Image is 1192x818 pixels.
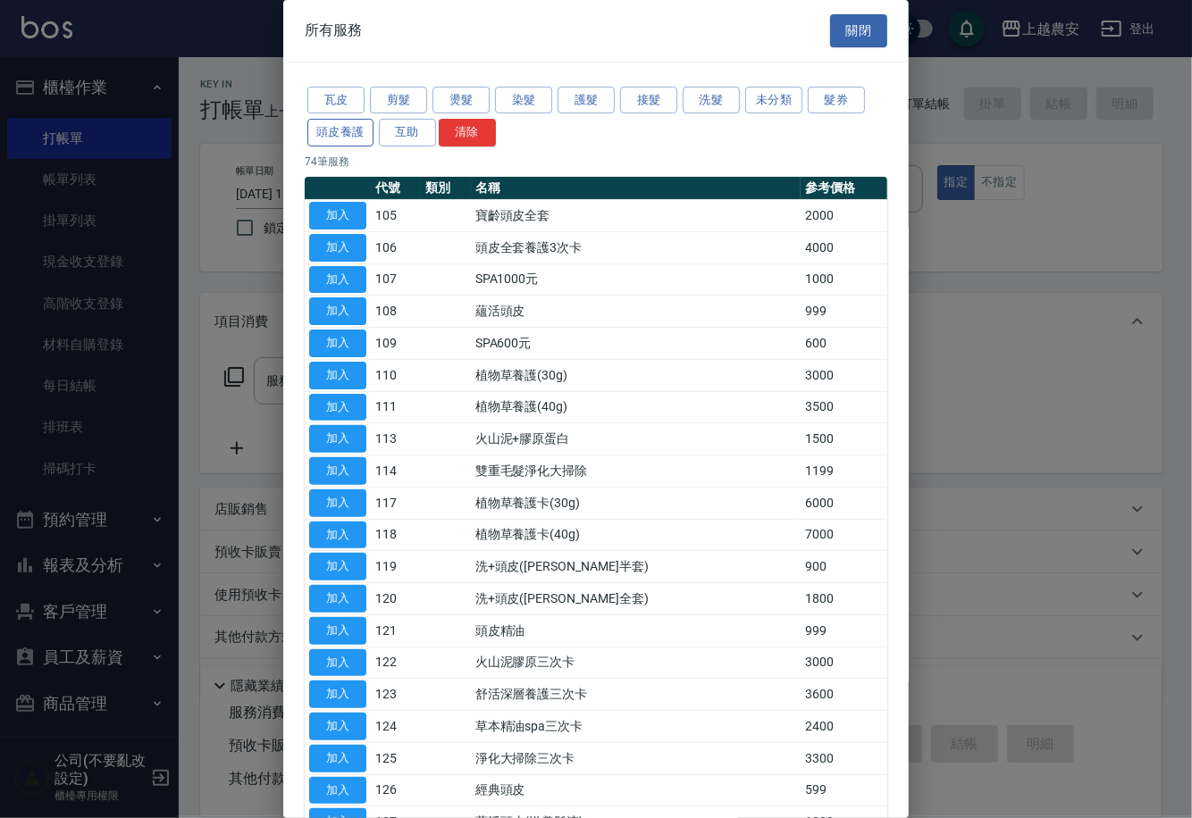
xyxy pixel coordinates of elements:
[421,177,471,200] th: 類別
[309,425,366,453] button: 加入
[309,522,366,549] button: 加入
[471,296,801,328] td: 蘊活頭皮
[471,328,801,360] td: SPA600元
[801,231,887,263] td: 4000
[801,583,887,615] td: 1800
[309,330,366,357] button: 加入
[309,394,366,422] button: 加入
[309,585,366,613] button: 加入
[801,742,887,774] td: 3300
[371,200,421,232] td: 105
[471,711,801,743] td: 草本精油spa三次卡
[371,711,421,743] td: 124
[801,614,887,647] td: 999
[801,177,887,200] th: 參考價格
[471,391,801,423] td: 植物草養護(40g)
[471,200,801,232] td: 寶齡頭皮全套
[309,202,366,230] button: 加入
[371,263,421,296] td: 107
[801,679,887,711] td: 3600
[471,487,801,519] td: 植物草養護卡(30g)
[471,774,801,806] td: 經典頭皮
[371,423,421,455] td: 113
[305,21,362,39] span: 所有服務
[371,231,421,263] td: 106
[683,87,740,114] button: 洗髮
[471,231,801,263] td: 頭皮全套養護3次卡
[558,87,615,114] button: 護髮
[801,296,887,328] td: 999
[309,617,366,645] button: 加入
[371,647,421,679] td: 122
[830,14,887,47] button: 關閉
[309,457,366,485] button: 加入
[309,362,366,389] button: 加入
[801,263,887,296] td: 1000
[371,551,421,583] td: 119
[307,119,374,146] button: 頭皮養護
[309,713,366,740] button: 加入
[370,87,427,114] button: 剪髮
[371,487,421,519] td: 117
[801,487,887,519] td: 6000
[371,774,421,806] td: 126
[309,489,366,517] button: 加入
[371,742,421,774] td: 125
[309,266,366,294] button: 加入
[371,583,421,615] td: 120
[471,423,801,455] td: 火山泥+膠原蛋白
[371,328,421,360] td: 109
[309,234,366,262] button: 加入
[801,328,887,360] td: 600
[371,519,421,551] td: 118
[307,87,365,114] button: 瓦皮
[371,614,421,647] td: 121
[471,177,801,200] th: 名稱
[801,647,887,679] td: 3000
[371,391,421,423] td: 111
[379,119,436,146] button: 互助
[471,551,801,583] td: 洗+頭皮([PERSON_NAME]半套)
[801,359,887,391] td: 3000
[808,87,865,114] button: 髮券
[471,519,801,551] td: 植物草養護卡(40g)
[471,263,801,296] td: SPA1000元
[471,455,801,488] td: 雙重毛髮淨化大掃除
[471,679,801,711] td: 舒活深層養護三次卡
[309,553,366,580] button: 加入
[371,177,421,200] th: 代號
[439,119,496,146] button: 清除
[309,297,366,325] button: 加入
[309,680,366,708] button: 加入
[495,87,552,114] button: 染髮
[371,679,421,711] td: 123
[471,647,801,679] td: 火山泥膠原三次卡
[801,455,887,488] td: 1199
[801,391,887,423] td: 3500
[620,87,677,114] button: 接髮
[801,711,887,743] td: 2400
[309,649,366,677] button: 加入
[801,774,887,806] td: 599
[801,423,887,455] td: 1500
[309,777,366,805] button: 加入
[371,455,421,488] td: 114
[801,200,887,232] td: 2000
[801,551,887,583] td: 900
[432,87,490,114] button: 燙髮
[371,359,421,391] td: 110
[471,583,801,615] td: 洗+頭皮([PERSON_NAME]全套)
[371,296,421,328] td: 108
[801,519,887,551] td: 7000
[471,359,801,391] td: 植物草養護(30g)
[471,742,801,774] td: 淨化大掃除三次卡
[305,154,887,170] p: 74 筆服務
[745,87,802,114] button: 未分類
[309,745,366,772] button: 加入
[471,614,801,647] td: 頭皮精油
